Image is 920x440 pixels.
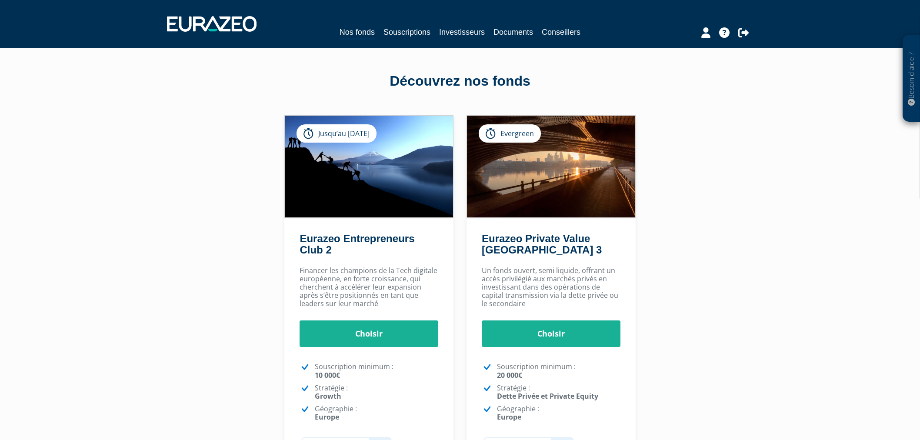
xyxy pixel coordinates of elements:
[439,26,485,38] a: Investisseurs
[212,71,708,91] div: Découvrez nos fonds
[482,320,620,347] a: Choisir
[297,124,377,143] div: Jusqu’au [DATE]
[315,370,340,380] strong: 10 000€
[315,384,438,400] p: Stratégie :
[497,405,620,421] p: Géographie :
[300,267,438,308] p: Financer les champions de la Tech digitale européenne, en forte croissance, qui cherchent à accél...
[467,116,635,217] img: Eurazeo Private Value Europe 3
[497,370,522,380] strong: 20 000€
[497,391,598,401] strong: Dette Privée et Private Equity
[479,124,541,143] div: Evergreen
[300,320,438,347] a: Choisir
[315,405,438,421] p: Géographie :
[497,363,620,379] p: Souscription minimum :
[383,26,430,38] a: Souscriptions
[300,233,414,256] a: Eurazeo Entrepreneurs Club 2
[497,384,620,400] p: Stratégie :
[315,391,341,401] strong: Growth
[340,26,375,40] a: Nos fonds
[493,26,533,38] a: Documents
[482,233,602,256] a: Eurazeo Private Value [GEOGRAPHIC_DATA] 3
[482,267,620,308] p: Un fonds ouvert, semi liquide, offrant un accès privilégié aux marchés privés en investissant dan...
[542,26,580,38] a: Conseillers
[167,16,257,32] img: 1732889491-logotype_eurazeo_blanc_rvb.png
[315,412,339,422] strong: Europe
[285,116,453,217] img: Eurazeo Entrepreneurs Club 2
[497,412,521,422] strong: Europe
[907,40,917,118] p: Besoin d'aide ?
[315,363,438,379] p: Souscription minimum :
